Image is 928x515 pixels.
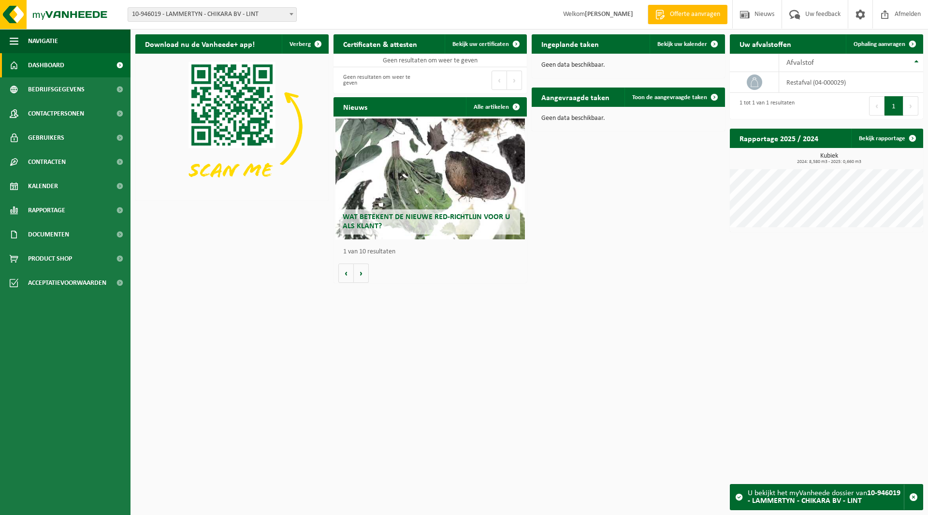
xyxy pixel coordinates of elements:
[730,34,801,53] h2: Uw afvalstoffen
[28,126,64,150] span: Gebruikers
[135,34,264,53] h2: Download nu de Vanheede+ app!
[28,29,58,53] span: Navigatie
[28,77,85,102] span: Bedrijfsgegevens
[28,150,66,174] span: Contracten
[128,8,296,21] span: 10-946019 - LAMMERTYN - CHIKARA BV - LINT
[884,96,903,116] button: 1
[492,71,507,90] button: Previous
[333,97,377,116] h2: Nieuws
[452,41,509,47] span: Bekijk uw certificaten
[786,59,814,67] span: Afvalstof
[507,71,522,90] button: Next
[735,95,795,117] div: 1 tot 1 van 1 resultaten
[585,11,633,18] strong: [PERSON_NAME]
[466,97,526,117] a: Alle artikelen
[338,264,354,283] button: Vorige
[135,54,329,199] img: Download de VHEPlus App
[28,222,69,247] span: Documenten
[667,10,723,19] span: Offerte aanvragen
[28,198,65,222] span: Rapportage
[354,264,369,283] button: Volgende
[851,129,922,148] a: Bekijk rapportage
[650,34,724,54] a: Bekijk uw kalender
[128,7,297,22] span: 10-946019 - LAMMERTYN - CHIKARA BV - LINT
[730,129,828,147] h2: Rapportage 2025 / 2024
[779,72,923,93] td: restafval (04-000029)
[343,213,510,230] span: Wat betekent de nieuwe RED-richtlijn voor u als klant?
[632,94,707,101] span: Toon de aangevraagde taken
[333,54,527,67] td: Geen resultaten om weer te geven
[657,41,707,47] span: Bekijk uw kalender
[28,271,106,295] span: Acceptatievoorwaarden
[290,41,311,47] span: Verberg
[282,34,328,54] button: Verberg
[343,249,522,255] p: 1 van 10 resultaten
[28,247,72,271] span: Product Shop
[532,34,609,53] h2: Ingeplande taken
[335,118,525,239] a: Wat betekent de nieuwe RED-richtlijn voor u als klant?
[28,53,64,77] span: Dashboard
[532,88,619,106] h2: Aangevraagde taken
[648,5,727,24] a: Offerte aanvragen
[735,160,923,164] span: 2024: 8,580 m3 - 2025: 0,660 m3
[854,41,905,47] span: Ophaling aanvragen
[28,174,58,198] span: Kalender
[624,88,724,107] a: Toon de aangevraagde taken
[333,34,427,53] h2: Certificaten & attesten
[338,70,425,91] div: Geen resultaten om weer te geven
[541,115,715,122] p: Geen data beschikbaar.
[735,153,923,164] h3: Kubiek
[541,62,715,69] p: Geen data beschikbaar.
[846,34,922,54] a: Ophaling aanvragen
[445,34,526,54] a: Bekijk uw certificaten
[903,96,918,116] button: Next
[28,102,84,126] span: Contactpersonen
[748,485,904,510] div: U bekijkt het myVanheede dossier van
[748,489,900,505] strong: 10-946019 - LAMMERTYN - CHIKARA BV - LINT
[869,96,884,116] button: Previous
